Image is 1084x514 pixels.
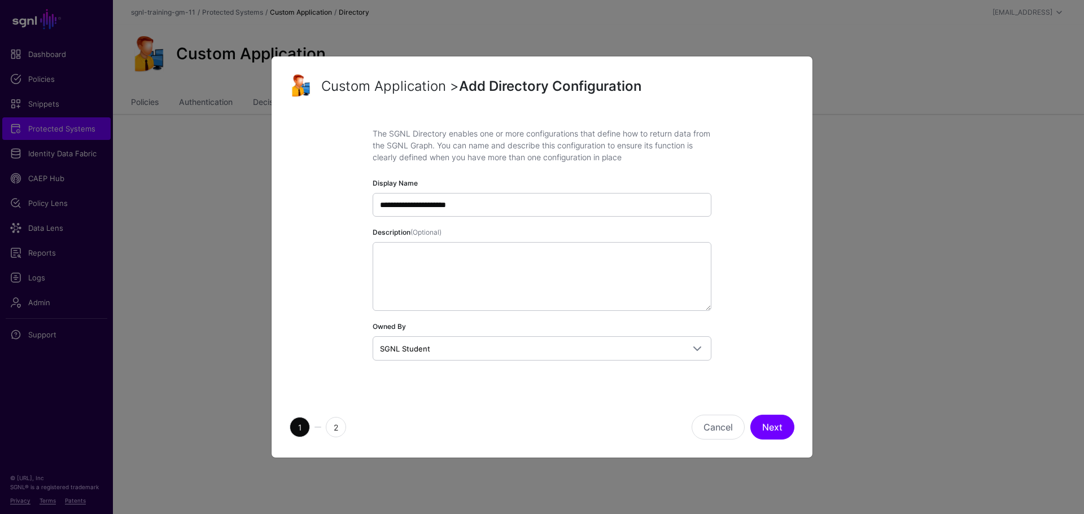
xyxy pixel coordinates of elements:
img: svg+xml;base64,PHN2ZyB3aWR0aD0iOTgiIGhlaWdodD0iMTIyIiB2aWV3Qm94PSIwIDAgOTggMTIyIiBmaWxsPSJub25lIi... [290,74,312,97]
span: 1 [290,417,310,437]
span: (Optional) [410,228,442,236]
span: Custom Application > [321,78,459,94]
label: Display Name [373,178,418,188]
span: 2 [326,417,346,437]
span: SGNL Student [380,344,430,353]
span: Add Directory Configuration [459,78,641,94]
label: Owned By [373,322,406,332]
button: Next [750,415,794,440]
p: The SGNL Directory enables one or more configurations that define how to return data from the SGN... [373,128,711,163]
button: Cancel [692,415,745,440]
label: Description [373,227,442,238]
